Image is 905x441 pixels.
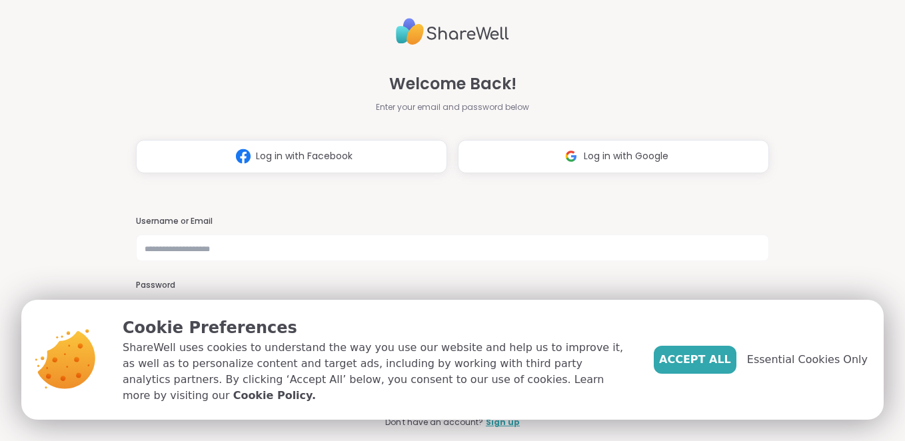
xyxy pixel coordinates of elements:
[376,101,529,113] span: Enter your email and password below
[123,340,632,404] p: ShareWell uses cookies to understand the way you use our website and help us to improve it, as we...
[747,352,868,368] span: Essential Cookies Only
[123,316,632,340] p: Cookie Preferences
[558,144,584,169] img: ShareWell Logomark
[136,140,447,173] button: Log in with Facebook
[389,72,516,96] span: Welcome Back!
[233,388,316,404] a: Cookie Policy.
[458,140,769,173] button: Log in with Google
[396,13,509,51] img: ShareWell Logo
[486,416,520,428] a: Sign up
[654,346,736,374] button: Accept All
[584,149,668,163] span: Log in with Google
[136,216,770,227] h3: Username or Email
[659,352,731,368] span: Accept All
[231,144,256,169] img: ShareWell Logomark
[136,280,770,291] h3: Password
[385,416,483,428] span: Don't have an account?
[256,149,353,163] span: Log in with Facebook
